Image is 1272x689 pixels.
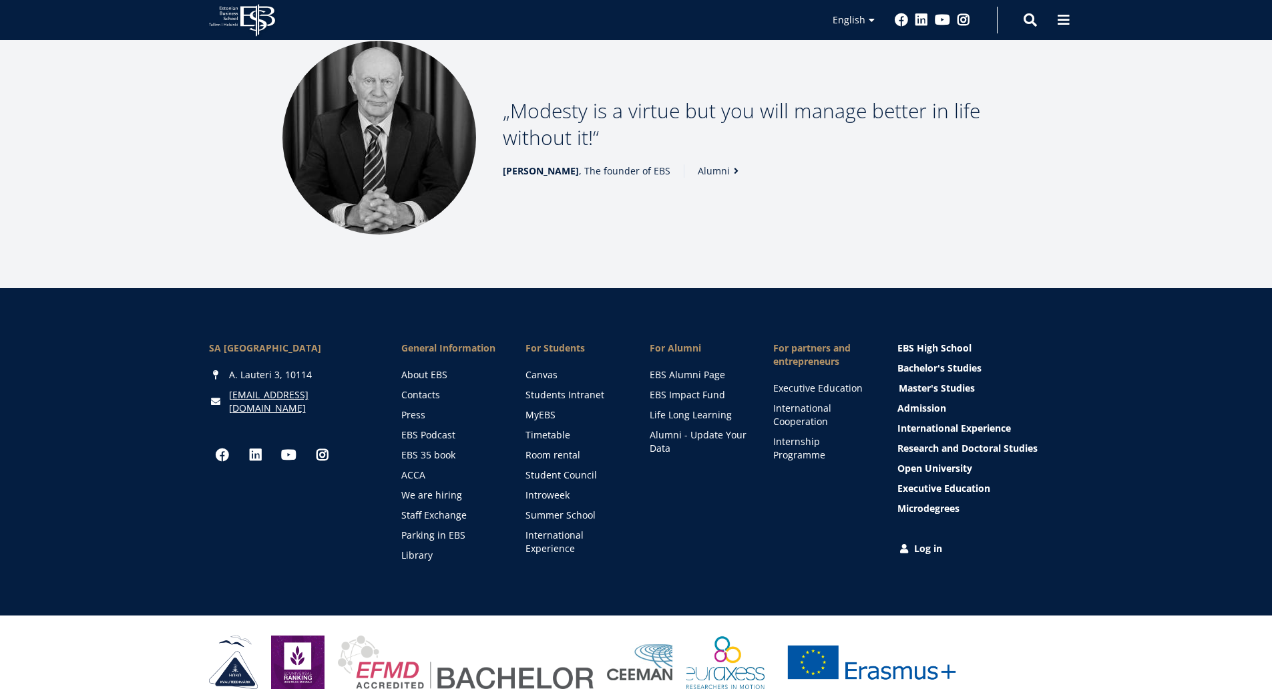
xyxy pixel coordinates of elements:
img: HAKA [209,636,258,689]
a: MyEBS [525,408,623,422]
a: Youtube [276,442,302,468]
a: For Students [525,341,623,355]
a: Log in [897,542,1064,555]
a: Alumni - Update Your Data [650,428,747,455]
a: Bachelor's Studies [897,362,1064,375]
a: Executive Education [897,482,1064,495]
a: Library [401,549,499,562]
a: We are hiring [401,489,499,502]
a: Summer School [525,509,623,522]
span: General Information [401,341,499,355]
a: Executive Education [773,382,871,395]
img: Ceeman [607,644,673,681]
a: Facebook [895,13,908,27]
a: Staff Exchange [401,509,499,522]
a: Youtube [935,13,950,27]
a: Research and Doctoral Studies [897,442,1064,455]
a: Internship Programme [773,435,871,462]
p: Modesty is a virtue but you will manage better in life without it! [503,98,990,151]
a: Parking in EBS [401,529,499,542]
a: Press [401,408,499,422]
a: International Cooperation [773,402,871,428]
a: About EBS [401,368,499,382]
div: SA [GEOGRAPHIC_DATA] [209,341,375,355]
a: Timetable [525,428,623,442]
a: Room rental [525,448,623,462]
a: Linkedin [242,442,269,468]
a: Canvas [525,368,623,382]
span: , The founder of EBS [503,164,670,178]
a: EBS Impact Fund [650,388,747,402]
a: EBS Podcast [401,428,499,442]
span: For Alumni [650,341,747,355]
strong: [PERSON_NAME] [503,164,579,177]
a: [EMAIL_ADDRESS][DOMAIN_NAME] [229,388,375,415]
a: Instagram [957,13,970,27]
a: International Experience [525,529,623,555]
a: Alumni [698,164,743,178]
a: International Experience [897,422,1064,435]
a: Linkedin [915,13,928,27]
a: Master's Studies [899,382,1065,395]
a: Student Council [525,468,623,482]
img: EFMD [338,636,594,689]
a: Contacts [401,388,499,402]
a: EBS 35 book [401,448,499,462]
a: Erasmus + [778,636,965,689]
a: Life Long Learning [650,408,747,422]
a: Instagram [309,442,336,468]
div: A. Lauteri 3, 10114 [209,368,375,382]
span: For partners and entrepreneurs [773,341,871,368]
a: Introweek [525,489,623,502]
a: Students Intranet [525,388,623,402]
a: EBS High School [897,341,1064,355]
a: ACCA [401,468,499,482]
img: Madis Habakuk [282,41,476,235]
a: Open University [897,462,1064,475]
img: Eduniversal [271,636,325,689]
img: Erasmus+ [778,636,965,689]
a: EBS Alumni Page [650,368,747,382]
a: Facebook [209,442,236,468]
img: EURAXESS [686,636,765,689]
a: Admission [897,402,1064,415]
a: Microdegrees [897,502,1064,515]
